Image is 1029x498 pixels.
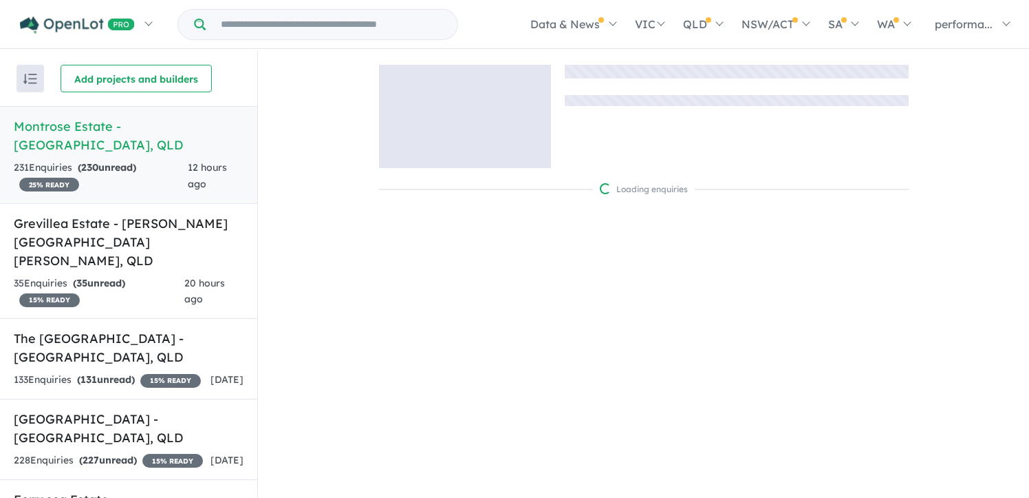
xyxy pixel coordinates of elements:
h5: [GEOGRAPHIC_DATA] - [GEOGRAPHIC_DATA] , QLD [14,410,243,447]
span: 12 hours ago [188,161,227,190]
img: Openlot PRO Logo White [20,17,135,34]
span: 131 [80,373,97,386]
strong: ( unread) [73,277,125,289]
span: 25 % READY [19,178,79,191]
span: 15 % READY [19,293,80,307]
div: 35 Enquir ies [14,276,184,309]
span: performa... [935,17,993,31]
span: 15 % READY [140,374,201,388]
span: 35 [76,277,87,289]
img: sort.svg [23,74,37,84]
span: 20 hours ago [184,277,225,306]
span: 15 % READY [142,454,203,468]
button: Add projects and builders [61,65,212,92]
span: [DATE] [210,373,243,386]
div: 228 Enquir ies [14,453,203,469]
span: [DATE] [210,454,243,466]
div: 133 Enquir ies [14,372,201,388]
h5: Montrose Estate - [GEOGRAPHIC_DATA] , QLD [14,117,243,154]
strong: ( unread) [78,161,136,174]
span: 230 [81,161,98,174]
div: Loading enquiries [600,183,688,196]
div: 231 Enquir ies [14,160,188,193]
strong: ( unread) [77,373,135,386]
h5: Grevillea Estate - [PERSON_NAME][GEOGRAPHIC_DATA][PERSON_NAME] , QLD [14,214,243,270]
strong: ( unread) [79,454,137,466]
h5: The [GEOGRAPHIC_DATA] - [GEOGRAPHIC_DATA] , QLD [14,329,243,366]
input: Try estate name, suburb, builder or developer [208,10,455,39]
span: 227 [83,454,99,466]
